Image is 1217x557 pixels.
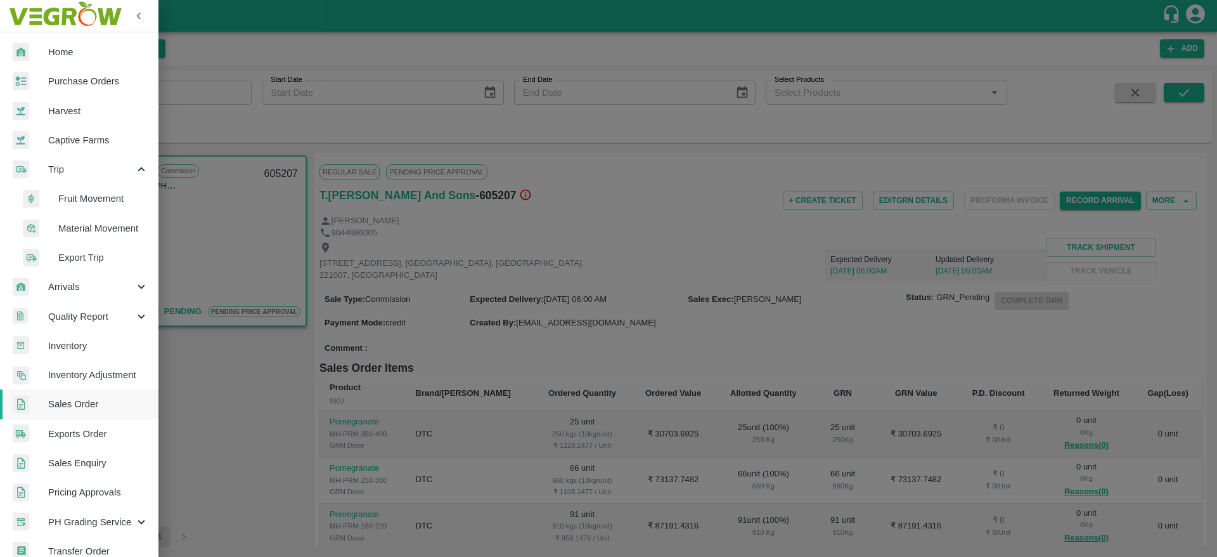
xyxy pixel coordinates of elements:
a: fruitFruit Movement [10,184,158,213]
span: Quality Report [48,310,134,324]
img: sales [13,483,29,502]
img: harvest [13,131,29,150]
span: Arrivals [48,280,134,294]
span: Purchase Orders [48,74,148,88]
span: Exports Order [48,427,148,441]
img: qualityReport [13,308,28,324]
img: reciept [13,72,29,91]
a: materialMaterial Movement [10,214,158,243]
span: Fruit Movement [58,192,148,206]
span: Sales Order [48,397,148,411]
img: sales [13,454,29,473]
img: whArrival [13,278,29,296]
span: Trip [48,162,134,176]
img: whTracker [13,513,29,531]
span: Sales Enquiry [48,456,148,470]
span: PH Grading Service [48,515,134,529]
img: sales [13,395,29,414]
img: harvest [13,102,29,121]
img: inventory [13,366,29,384]
span: Material Movement [58,221,148,235]
img: material [23,219,39,238]
img: fruit [23,190,39,208]
img: whInventory [13,336,29,355]
img: delivery [23,249,39,267]
span: Home [48,45,148,59]
img: whArrival [13,43,29,62]
span: Inventory [48,339,148,353]
span: Harvest [48,104,148,118]
span: Inventory Adjustment [48,368,148,382]
span: Captive Farms [48,133,148,147]
img: shipments [13,424,29,443]
img: delivery [13,161,29,179]
a: deliveryExport Trip [10,243,158,272]
span: Pricing Approvals [48,485,148,499]
span: Export Trip [58,251,148,265]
